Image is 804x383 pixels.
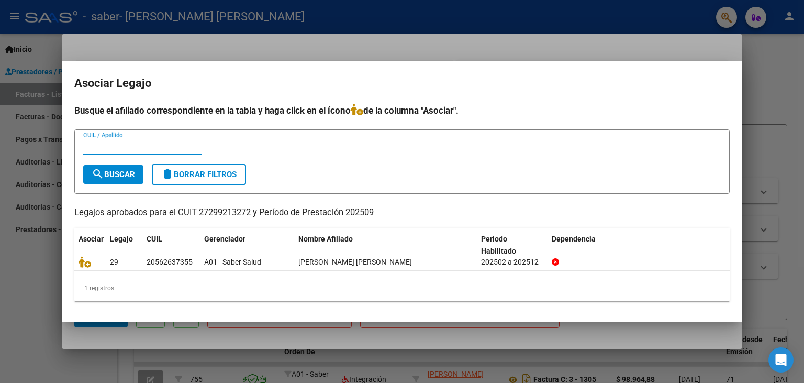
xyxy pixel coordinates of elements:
[200,228,294,262] datatable-header-cell: Gerenciador
[152,164,246,185] button: Borrar Filtros
[92,170,135,179] span: Buscar
[481,256,543,268] div: 202502 a 202512
[204,235,245,243] span: Gerenciador
[74,104,730,117] h4: Busque el afiliado correspondiente en la tabla y haga click en el ícono de la columna "Asociar".
[74,206,730,220] p: Legajos aprobados para el CUIT 27299213272 y Período de Prestación 202509
[110,258,118,266] span: 29
[74,228,106,262] datatable-header-cell: Asociar
[298,235,353,243] span: Nombre Afiliado
[481,235,516,255] span: Periodo Habilitado
[110,235,133,243] span: Legajo
[161,170,237,179] span: Borrar Filtros
[79,235,104,243] span: Asociar
[161,168,174,180] mat-icon: delete
[768,347,794,373] div: Open Intercom Messenger
[83,165,143,184] button: Buscar
[74,275,730,301] div: 1 registros
[204,258,261,266] span: A01 - Saber Salud
[147,256,193,268] div: 20562637355
[552,235,596,243] span: Dependencia
[147,235,162,243] span: CUIL
[548,228,730,262] datatable-header-cell: Dependencia
[294,228,477,262] datatable-header-cell: Nombre Afiliado
[74,73,730,93] h2: Asociar Legajo
[142,228,200,262] datatable-header-cell: CUIL
[106,228,142,262] datatable-header-cell: Legajo
[92,168,104,180] mat-icon: search
[298,258,412,266] span: ROA MAXIMO ELIAS
[477,228,548,262] datatable-header-cell: Periodo Habilitado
